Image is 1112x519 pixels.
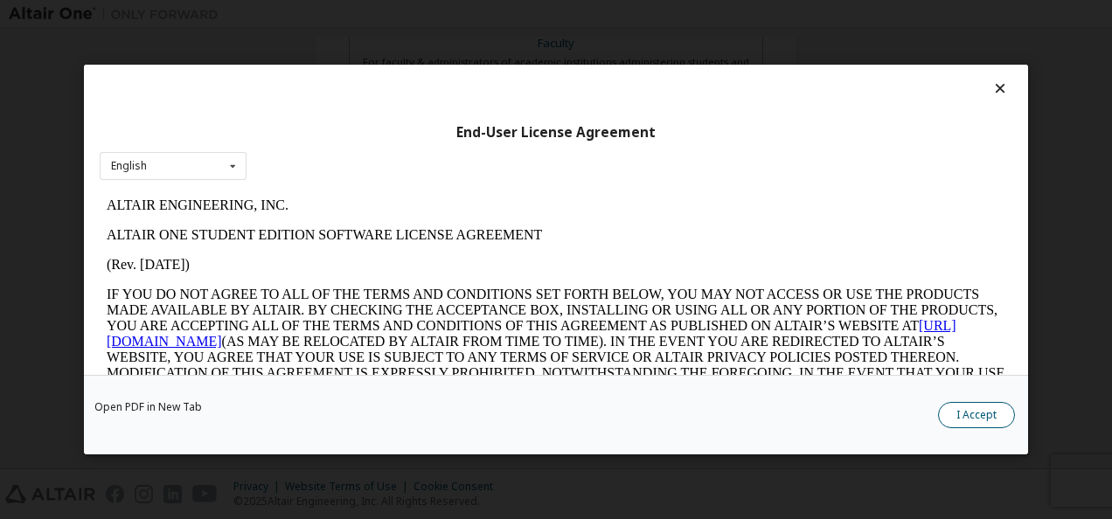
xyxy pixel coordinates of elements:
[7,66,906,82] p: (Rev. [DATE])
[938,402,1015,428] button: I Accept
[100,124,1012,142] div: End-User License Agreement
[7,128,857,158] a: [URL][DOMAIN_NAME]
[111,161,147,171] div: English
[94,402,202,412] a: Open PDF in New Tab
[7,37,906,52] p: ALTAIR ONE STUDENT EDITION SOFTWARE LICENSE AGREEMENT
[7,7,906,23] p: ALTAIR ENGINEERING, INC.
[7,96,906,222] p: IF YOU DO NOT AGREE TO ALL OF THE TERMS AND CONDITIONS SET FORTH BELOW, YOU MAY NOT ACCESS OR USE...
